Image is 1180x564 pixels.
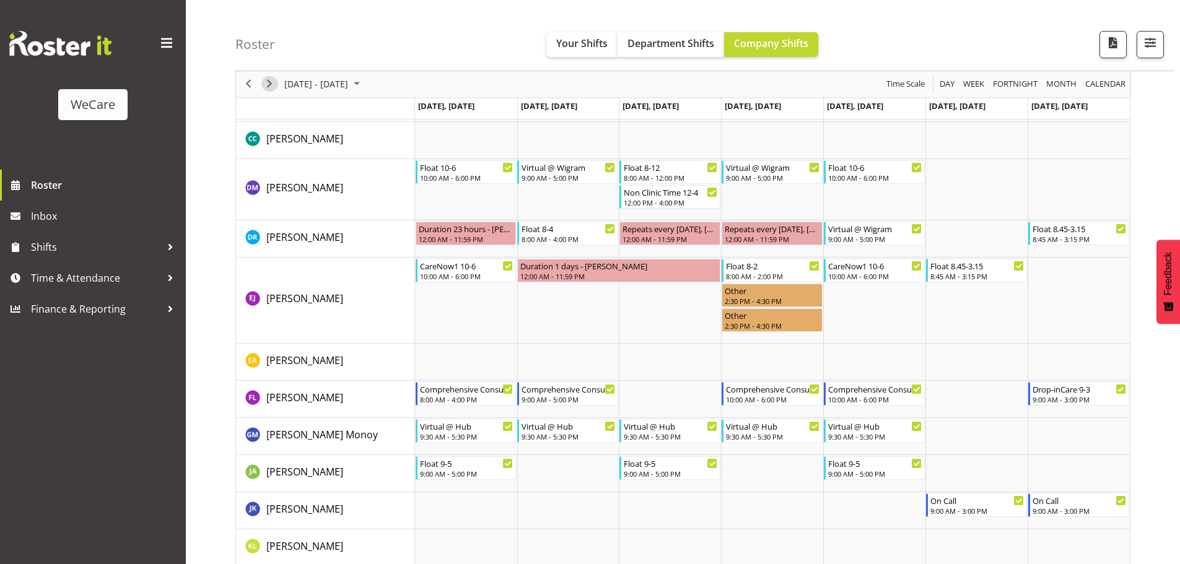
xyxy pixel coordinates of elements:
a: [PERSON_NAME] [266,180,343,195]
div: Float 9-5 [624,457,717,469]
div: 9:30 AM - 5:30 PM [522,432,615,441]
span: Department Shifts [627,37,714,50]
td: Ella Jarvis resource [236,258,415,344]
div: 8:45 AM - 3:15 PM [1033,234,1126,244]
a: [PERSON_NAME] Monoy [266,427,378,442]
div: Float 10-6 [828,161,922,173]
div: Ella Jarvis"s event - Float 8-2 Begin From Thursday, September 4, 2025 at 8:00:00 AM GMT+12:00 En... [722,259,823,282]
span: [PERSON_NAME] [266,465,343,479]
div: 10:00 AM - 6:00 PM [726,394,819,404]
div: Float 8.45-3.15 [1033,222,1126,235]
a: [PERSON_NAME] [266,464,343,479]
td: Felize Lacson resource [236,381,415,418]
div: 9:00 AM - 5:00 PM [828,469,922,479]
span: [PERSON_NAME] [266,230,343,244]
div: 9:00 AM - 5:00 PM [726,173,819,183]
span: Company Shifts [734,37,808,50]
span: Finance & Reporting [31,300,161,318]
div: Ella Jarvis"s event - Duration 1 days - Ella Jarvis Begin From Tuesday, September 2, 2025 at 12:0... [517,259,720,282]
div: Virtual @ Wigram [522,161,615,173]
div: Ella Jarvis"s event - Other Begin From Thursday, September 4, 2025 at 2:30:00 PM GMT+12:00 Ends A... [722,284,823,307]
td: John Ko resource [236,492,415,529]
div: 12:00 PM - 4:00 PM [624,197,717,207]
div: 12:00 AM - 11:59 PM [623,234,717,244]
div: 9:00 AM - 3:00 PM [930,506,1024,516]
span: Week [962,77,986,92]
span: Your Shifts [556,37,608,50]
div: Felize Lacson"s event - Comprehensive Consult 8-4 Begin From Monday, September 1, 2025 at 8:00:00... [416,382,517,406]
span: [PERSON_NAME] [266,292,343,305]
td: Jane Arps resource [236,455,415,492]
div: 9:30 AM - 5:30 PM [624,432,717,441]
div: On Call [1033,494,1126,506]
div: Comprehensive Consult 10-6 [828,383,922,395]
button: Department Shifts [618,32,724,57]
div: Deepti Raturi"s event - Virtual @ Wigram Begin From Friday, September 5, 2025 at 9:00:00 AM GMT+1... [824,222,925,245]
span: Day [938,77,956,92]
a: [PERSON_NAME] [266,501,343,516]
div: Deepti Mahajan"s event - Float 8-12 Begin From Wednesday, September 3, 2025 at 8:00:00 AM GMT+12:... [619,160,720,184]
span: [DATE], [DATE] [418,100,474,111]
div: 8:00 AM - 4:00 PM [522,234,615,244]
div: Deepti Mahajan"s event - Float 10-6 Begin From Monday, September 1, 2025 at 10:00:00 AM GMT+12:00... [416,160,517,184]
div: John Ko"s event - On Call Begin From Saturday, September 6, 2025 at 9:00:00 AM GMT+12:00 Ends At ... [926,493,1027,517]
div: 9:00 AM - 3:00 PM [1033,506,1126,516]
div: 9:00 AM - 5:00 PM [522,173,615,183]
div: 12:00 AM - 11:59 PM [419,234,514,244]
td: Deepti Raturi resource [236,220,415,258]
button: Next [261,77,278,92]
td: Gladie Monoy resource [236,418,415,455]
div: Ella Jarvis"s event - Float 8.45-3.15 Begin From Saturday, September 6, 2025 at 8:45:00 AM GMT+12... [926,259,1027,282]
div: Deepti Raturi"s event - Float 8-4 Begin From Tuesday, September 2, 2025 at 8:00:00 AM GMT+12:00 E... [517,222,618,245]
div: 9:30 AM - 5:30 PM [420,432,514,441]
div: Gladie Monoy"s event - Virtual @ Hub Begin From Tuesday, September 2, 2025 at 9:30:00 AM GMT+12:0... [517,419,618,443]
div: Felize Lacson"s event - Comprehensive Consult 9-5 Begin From Tuesday, September 2, 2025 at 9:00:0... [517,382,618,406]
div: 9:00 AM - 3:00 PM [1033,394,1126,404]
div: 10:00 AM - 6:00 PM [828,271,922,281]
button: Timeline Month [1044,77,1079,92]
div: 9:00 AM - 5:00 PM [828,234,922,244]
button: Fortnight [991,77,1040,92]
div: Non Clinic Time 12-4 [624,186,717,198]
span: [PERSON_NAME] [266,354,343,367]
div: Virtual @ Wigram [828,222,922,235]
span: Roster [31,176,180,194]
div: previous period [238,71,259,97]
span: [PERSON_NAME] Monoy [266,428,378,441]
span: [PERSON_NAME] [266,539,343,553]
div: 9:00 AM - 5:00 PM [624,469,717,479]
div: Float 8.45-3.15 [930,259,1024,272]
button: Timeline Week [961,77,987,92]
div: 9:00 AM - 5:00 PM [420,469,514,479]
div: Drop-inCare 9-3 [1033,383,1126,395]
div: Gladie Monoy"s event - Virtual @ Hub Begin From Monday, September 1, 2025 at 9:30:00 AM GMT+12:00... [416,419,517,443]
td: Deepti Mahajan resource [236,159,415,220]
div: 9:00 AM - 5:00 PM [522,394,615,404]
span: [DATE] - [DATE] [283,77,349,92]
span: Month [1045,77,1078,92]
div: Deepti Mahajan"s event - Non Clinic Time 12-4 Begin From Wednesday, September 3, 2025 at 12:00:00... [619,185,720,209]
div: Duration 23 hours - [PERSON_NAME] [419,222,514,235]
div: Comprehensive Consult 9-5 [522,383,615,395]
div: Ella Jarvis"s event - CareNow1 10-6 Begin From Monday, September 1, 2025 at 10:00:00 AM GMT+12:00... [416,259,517,282]
span: [PERSON_NAME] [266,391,343,404]
div: On Call [930,494,1024,506]
button: Filter Shifts [1137,31,1164,58]
div: Deepti Raturi"s event - Duration 23 hours - Deepti Raturi Begin From Monday, September 1, 2025 at... [416,222,517,245]
div: 10:00 AM - 6:00 PM [828,394,922,404]
span: Fortnight [992,77,1039,92]
div: Other [725,309,819,321]
div: Virtual @ Hub [624,420,717,432]
div: John Ko"s event - On Call Begin From Sunday, September 7, 2025 at 9:00:00 AM GMT+12:00 Ends At Su... [1028,493,1129,517]
span: Time Scale [885,77,926,92]
div: Float 10-6 [420,161,514,173]
div: Deepti Raturi"s event - Repeats every wednesday, thursday - Deepti Raturi Begin From Thursday, Se... [722,222,823,245]
div: WeCare [71,95,115,114]
h4: Roster [235,37,275,51]
div: 9:30 AM - 5:30 PM [726,432,819,441]
div: 2:30 PM - 4:30 PM [725,321,819,331]
button: Month [1083,77,1128,92]
div: 12:00 AM - 11:59 PM [725,234,819,244]
div: Virtual @ Hub [828,420,922,432]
